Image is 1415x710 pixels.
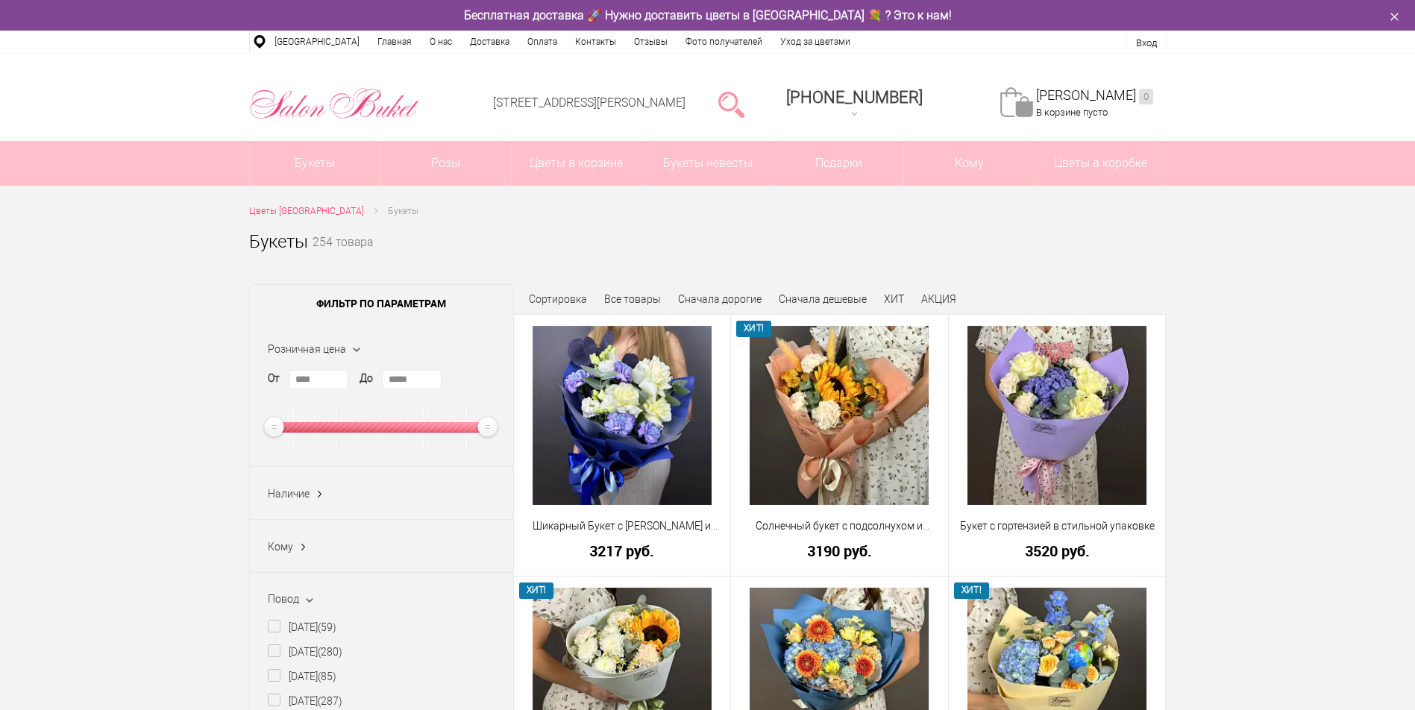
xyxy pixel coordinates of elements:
[774,141,904,186] a: Подарки
[1139,89,1153,104] ins: 0
[529,293,587,305] span: Сортировка
[318,621,336,633] ins: (59)
[741,518,938,534] a: Солнечный букет с подсолнухом и диантусами
[266,31,368,53] a: [GEOGRAPHIC_DATA]
[313,237,373,273] small: 254 товара
[512,141,642,186] a: Цветы в корзине
[750,326,929,505] img: Солнечный букет с подсолнухом и диантусами
[249,228,308,255] h1: Букеты
[388,206,418,216] span: Букеты
[249,84,420,123] img: Цветы Нижний Новгород
[268,371,280,386] label: От
[959,518,1156,534] a: Букет с гортензией в стильной упаковке
[777,83,932,125] a: [PHONE_NUMBER]
[318,670,336,682] ins: (85)
[786,88,923,107] span: [PHONE_NUMBER]
[268,620,336,635] label: [DATE]
[380,141,511,186] a: Розы
[268,343,346,355] span: Розничная цена
[421,31,461,53] a: О нас
[533,326,712,505] img: Шикарный Букет с Розами и Синими Диантусами
[238,7,1178,23] div: Бесплатная доставка 🚀 Нужно доставить цветы в [GEOGRAPHIC_DATA] 💐 ? Это к нам!
[268,541,293,553] span: Кому
[1036,107,1108,118] span: В корзине пусто
[268,669,336,685] label: [DATE]
[493,95,685,110] a: [STREET_ADDRESS][PERSON_NAME]
[604,293,661,305] a: Все товары
[625,31,677,53] a: Отзывы
[250,285,513,322] span: Фильтр по параметрам
[249,206,364,216] span: Цветы [GEOGRAPHIC_DATA]
[921,293,956,305] a: АКЦИЯ
[360,371,373,386] label: До
[677,31,771,53] a: Фото получателей
[1035,141,1166,186] a: Цветы в коробке
[519,582,554,598] span: ХИТ!
[1136,37,1157,48] a: Вход
[642,141,773,186] a: Букеты невесты
[566,31,625,53] a: Контакты
[959,543,1156,559] a: 3520 руб.
[318,695,342,707] ins: (287)
[268,644,342,660] label: [DATE]
[1036,87,1153,104] a: [PERSON_NAME]
[678,293,762,305] a: Сначала дорогие
[268,488,310,500] span: Наличие
[249,204,364,219] a: Цветы [GEOGRAPHIC_DATA]
[967,326,1146,505] img: Букет с гортензией в стильной упаковке
[368,31,421,53] a: Главная
[904,141,1035,186] span: Кому
[524,518,721,534] a: Шикарный Букет с [PERSON_NAME] и [PERSON_NAME]
[954,582,989,598] span: ХИТ!
[518,31,566,53] a: Оплата
[736,321,771,336] span: ХИТ!
[250,141,380,186] a: Букеты
[268,694,342,709] label: [DATE]
[524,543,721,559] a: 3217 руб.
[884,293,904,305] a: ХИТ
[268,593,299,605] span: Повод
[461,31,518,53] a: Доставка
[779,293,867,305] a: Сначала дешевые
[318,646,342,658] ins: (280)
[741,543,938,559] a: 3190 руб.
[771,31,859,53] a: Уход за цветами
